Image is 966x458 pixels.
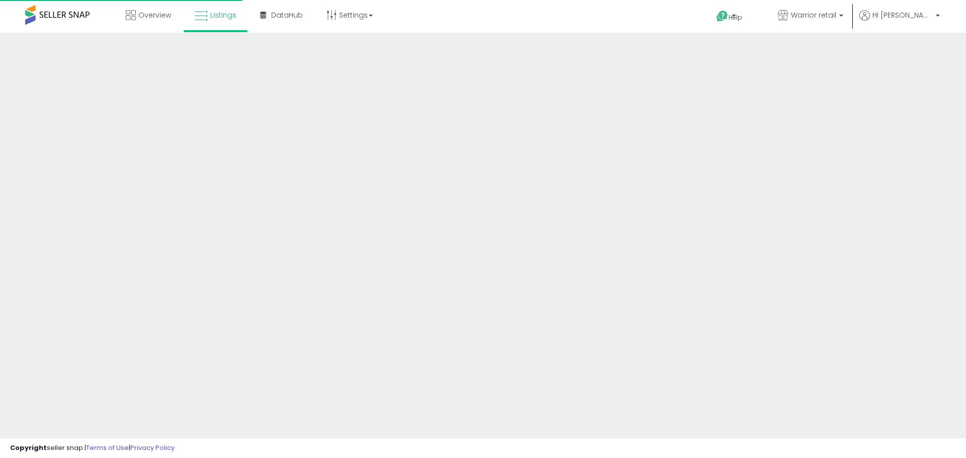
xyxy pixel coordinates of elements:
[138,10,171,20] span: Overview
[708,3,762,33] a: Help
[86,443,129,452] a: Terms of Use
[729,13,742,22] span: Help
[872,10,933,20] span: Hi [PERSON_NAME]
[10,443,47,452] strong: Copyright
[10,443,175,453] div: seller snap | |
[271,10,303,20] span: DataHub
[716,10,729,23] i: Get Help
[859,10,940,33] a: Hi [PERSON_NAME]
[210,10,236,20] span: Listings
[791,10,836,20] span: Warrior retail
[130,443,175,452] a: Privacy Policy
